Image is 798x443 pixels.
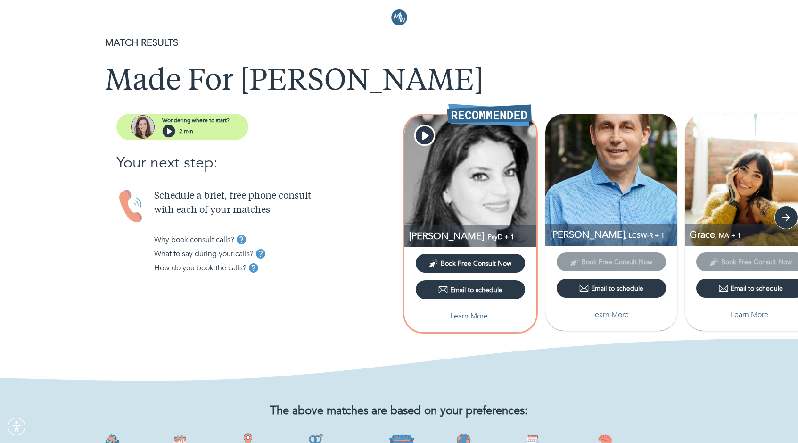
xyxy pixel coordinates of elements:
h1: Made For [PERSON_NAME] [105,65,693,99]
button: tooltip [234,233,248,247]
img: Recommended Therapist [447,104,532,126]
button: tooltip [247,261,261,275]
button: Email to schedule [416,280,525,299]
p: Learn More [591,309,629,320]
p: Your next step: [116,151,399,174]
button: Learn More [416,307,525,326]
p: Learn More [450,310,488,322]
img: Handset [116,189,147,224]
div: Email to schedule [579,284,643,293]
p: Schedule a brief, free phone consult with each of your matches [154,189,399,217]
button: assistantWondering where to start?2 min [116,114,248,140]
span: , LCSW-R + 1 [625,231,665,240]
button: Book Free Consult Now [416,254,525,273]
span: Book Free Consult Now [441,259,511,268]
p: 2 min [179,127,193,135]
h2: The above matches are based on your preferences: [105,404,693,418]
div: Email to schedule [719,284,783,293]
button: tooltip [254,247,268,261]
img: Farnaz Sky profile [404,115,536,247]
button: Learn More [557,305,666,324]
img: Greg Sandler profile [545,114,677,246]
p: What to say during your calls? [154,248,254,259]
p: Why book consult calls? [154,234,234,245]
p: PsyD, Coaching [409,230,536,242]
img: assistant [131,115,155,139]
button: Email to schedule [557,279,666,298]
p: LCSW-R, Integrative Practitioner [550,228,677,241]
p: MATCH RESULTS [105,36,693,50]
p: Learn More [731,309,768,320]
span: , MA + 1 [715,231,741,240]
p: Wondering where to start? [162,116,230,125]
div: Email to schedule [438,285,502,294]
span: This provider has not yet shared their calendar link. Please email the provider to schedule [557,257,666,266]
p: How do you book the calls? [154,262,247,274]
img: Logo [391,9,407,25]
span: , PsyD + 1 [484,233,514,242]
